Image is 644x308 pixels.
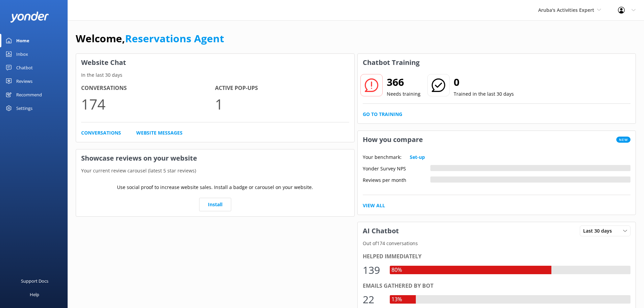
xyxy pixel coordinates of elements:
[390,295,404,304] div: 13%
[16,101,32,115] div: Settings
[387,74,421,90] h2: 366
[136,129,183,137] a: Website Messages
[16,47,28,61] div: Inbox
[76,30,224,47] h1: Welcome,
[10,11,49,23] img: yonder-white-logo.png
[16,74,32,88] div: Reviews
[215,93,349,115] p: 1
[454,90,514,98] p: Trained in the last 30 days
[16,88,42,101] div: Recommend
[81,93,215,115] p: 174
[390,266,404,275] div: 80%
[21,274,48,288] div: Support Docs
[387,90,421,98] p: Needs training
[358,131,428,148] h3: How you compare
[215,84,349,93] h4: Active Pop-ups
[16,61,33,74] div: Chatbot
[30,288,39,301] div: Help
[76,71,354,79] p: In the last 30 days
[454,74,514,90] h2: 0
[81,129,121,137] a: Conversations
[81,84,215,93] h4: Conversations
[410,153,425,161] a: Set-up
[76,54,354,71] h3: Website Chat
[363,262,383,278] div: 139
[363,202,385,209] a: View All
[363,176,430,183] div: Reviews per month
[358,222,404,240] h3: AI Chatbot
[363,111,402,118] a: Go to Training
[616,137,630,143] span: New
[363,252,631,261] div: Helped immediately
[76,149,354,167] h3: Showcase reviews on your website
[363,282,631,290] div: Emails gathered by bot
[16,34,29,47] div: Home
[76,167,354,174] p: Your current review carousel (latest 5 star reviews)
[583,227,616,235] span: Last 30 days
[358,54,425,71] h3: Chatbot Training
[538,7,594,13] span: Aruba's Activities Expert
[363,165,430,171] div: Yonder Survey NPS
[199,198,231,211] a: Install
[125,31,224,45] a: Reservations Agent
[358,240,636,247] p: Out of 174 conversations
[117,184,313,191] p: Use social proof to increase website sales. Install a badge or carousel on your website.
[363,153,402,161] p: Your benchmark:
[363,291,383,308] div: 22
